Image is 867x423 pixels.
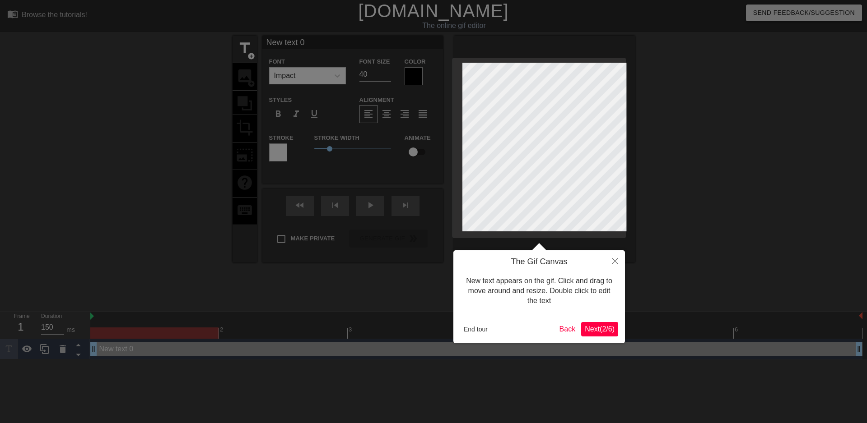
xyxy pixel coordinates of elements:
[7,312,34,338] div: Frame
[247,52,255,60] span: add_circle
[854,345,863,354] span: drag_handle
[405,133,431,143] label: Animate
[381,109,392,120] span: format_align_center
[330,200,340,211] span: skip_previous
[735,325,740,334] div: 6
[585,325,615,333] span: Next ( 2 / 6 )
[605,250,625,271] button: Close
[359,96,394,105] label: Alignment
[89,345,98,354] span: drag_handle
[365,200,376,211] span: play_arrow
[405,57,426,66] label: Color
[400,200,411,211] span: skip_next
[22,11,87,18] div: Browse the tutorials!
[859,312,862,319] img: bound-end.png
[294,20,615,31] div: The online gif editor
[309,109,320,120] span: format_underline
[556,322,579,336] button: Back
[269,133,294,143] label: Stroke
[460,267,618,315] div: New text appears on the gif. Click and drag to move around and resize. Double click to edit the text
[460,322,491,336] button: End tour
[66,325,75,335] div: ms
[269,57,285,66] label: Font
[358,1,508,21] a: [DOMAIN_NAME]
[7,9,87,23] a: Browse the tutorials!
[581,322,618,336] button: Next
[14,319,28,335] div: 1
[349,325,354,334] div: 3
[314,133,359,143] label: Stroke Width
[460,257,618,267] h4: The Gif Canvas
[274,70,296,81] div: Impact
[273,109,284,120] span: format_bold
[399,109,410,120] span: format_align_right
[7,9,18,19] span: menu_book
[220,325,225,334] div: 2
[294,200,305,211] span: fast_rewind
[363,109,374,120] span: format_align_left
[417,109,428,120] span: format_align_justify
[41,314,62,319] label: Duration
[269,96,292,105] label: Styles
[236,40,253,57] span: title
[753,7,855,18] span: Send Feedback/Suggestion
[291,234,335,243] span: Make Private
[359,57,390,66] label: Font Size
[746,5,862,21] button: Send Feedback/Suggestion
[291,109,302,120] span: format_italic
